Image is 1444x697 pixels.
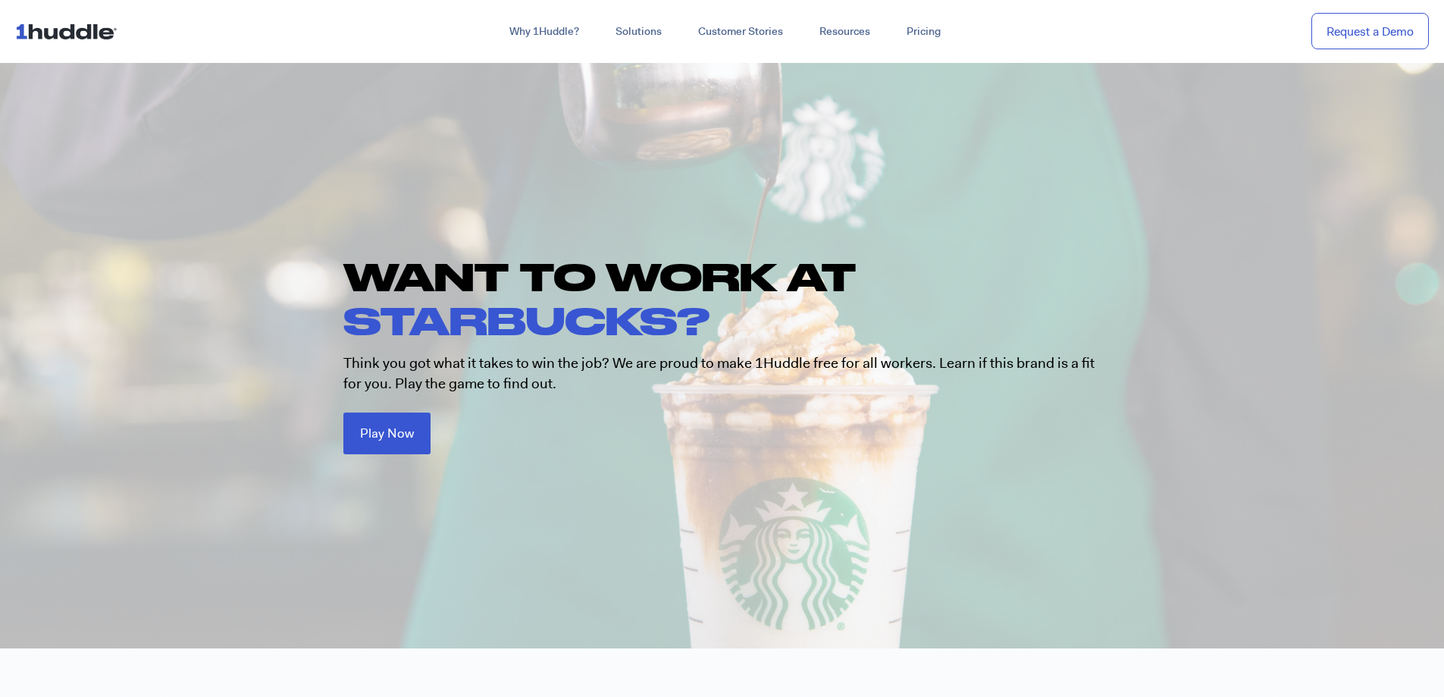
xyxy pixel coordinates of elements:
a: Request a Demo [1311,13,1429,50]
img: ... [15,17,124,46]
a: Solutions [597,18,680,46]
a: Resources [801,18,888,46]
a: Play Now [343,413,431,454]
span: Play Now [360,427,414,440]
a: Customer Stories [680,18,801,46]
h1: WANT TO WORK AT [343,255,1117,342]
a: Pricing [888,18,959,46]
span: STARBUCKS? [343,298,709,342]
p: Think you got what it takes to win the job? We are proud to make 1Huddle free for all workers. Le... [343,353,1101,394]
a: Why 1Huddle? [491,18,597,46]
